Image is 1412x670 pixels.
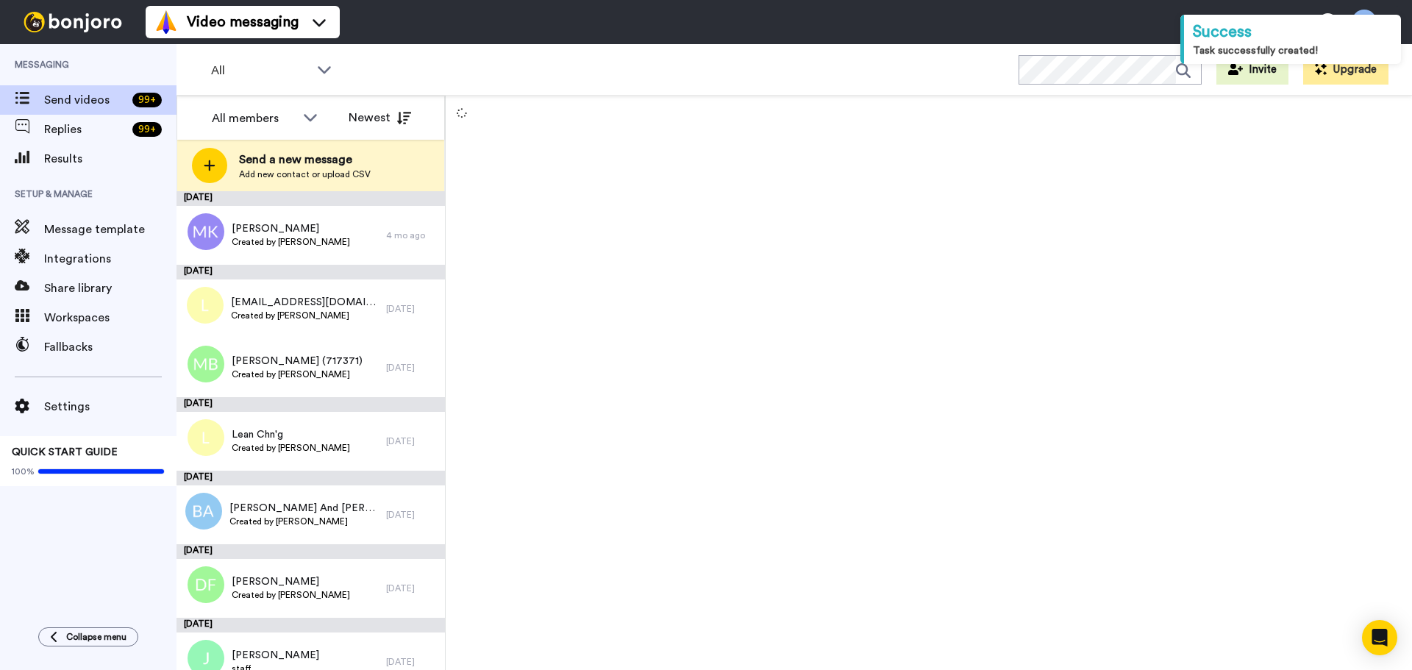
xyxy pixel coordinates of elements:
[229,501,379,516] span: [PERSON_NAME] And [PERSON_NAME] ([PERSON_NAME]) [PERSON_NAME] (700043)
[231,310,379,321] span: Created by [PERSON_NAME]
[1193,21,1392,43] div: Success
[1193,43,1392,58] div: Task successfully created!
[1216,55,1288,85] button: Invite
[44,279,176,297] span: Share library
[229,516,379,527] span: Created by [PERSON_NAME]
[188,346,224,382] img: mb.png
[211,62,310,79] span: All
[232,589,350,601] span: Created by [PERSON_NAME]
[187,12,299,32] span: Video messaging
[239,168,371,180] span: Add new contact or upload CSV
[232,236,350,248] span: Created by [PERSON_NAME]
[176,397,445,412] div: [DATE]
[44,91,126,109] span: Send videos
[176,191,445,206] div: [DATE]
[176,618,445,632] div: [DATE]
[132,93,162,107] div: 99 +
[188,566,224,603] img: df.png
[44,309,176,327] span: Workspaces
[338,103,422,132] button: Newest
[232,442,350,454] span: Created by [PERSON_NAME]
[44,250,176,268] span: Integrations
[44,150,176,168] span: Results
[386,229,438,241] div: 4 mo ago
[66,631,126,643] span: Collapse menu
[232,427,350,442] span: Lean Chn'g
[212,110,296,127] div: All members
[18,12,128,32] img: bj-logo-header-white.svg
[176,544,445,559] div: [DATE]
[386,303,438,315] div: [DATE]
[232,368,363,380] span: Created by [PERSON_NAME]
[12,447,118,457] span: QUICK START GUIDE
[44,221,176,238] span: Message template
[44,338,176,356] span: Fallbacks
[232,354,363,368] span: [PERSON_NAME] (717371)
[154,10,178,34] img: vm-color.svg
[232,221,350,236] span: [PERSON_NAME]
[176,265,445,279] div: [DATE]
[386,362,438,374] div: [DATE]
[188,213,224,250] img: mk.png
[386,435,438,447] div: [DATE]
[38,627,138,646] button: Collapse menu
[44,398,176,416] span: Settings
[176,471,445,485] div: [DATE]
[231,295,379,310] span: [EMAIL_ADDRESS][DOMAIN_NAME]
[386,656,438,668] div: [DATE]
[232,648,319,663] span: [PERSON_NAME]
[386,582,438,594] div: [DATE]
[12,466,35,477] span: 100%
[239,151,371,168] span: Send a new message
[132,122,162,137] div: 99 +
[386,509,438,521] div: [DATE]
[1362,620,1397,655] div: Open Intercom Messenger
[188,419,224,456] img: l.png
[185,493,222,530] img: ba.png
[1303,55,1388,85] button: Upgrade
[232,574,350,589] span: [PERSON_NAME]
[187,287,224,324] img: l.png
[44,121,126,138] span: Replies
